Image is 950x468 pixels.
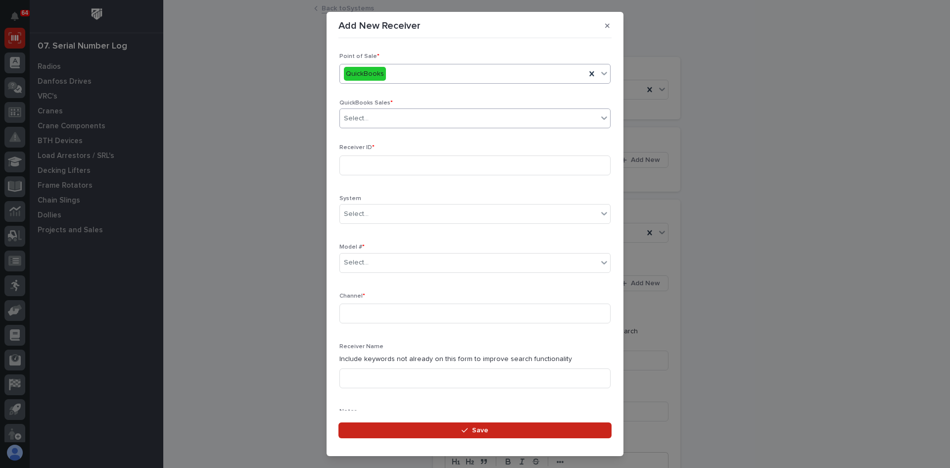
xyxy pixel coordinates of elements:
[339,196,361,202] span: System
[339,409,357,415] span: Notes
[338,20,421,32] p: Add New Receiver
[472,426,488,435] span: Save
[344,209,369,219] div: Select...
[339,344,383,350] span: Receiver Name
[339,293,365,299] span: Channel
[339,145,375,151] span: Receiver ID
[344,258,369,268] div: Select...
[339,53,380,59] span: Point of Sale
[338,422,612,438] button: Save
[344,113,369,124] div: Select...
[339,100,393,106] span: QuickBooks Sales
[339,354,611,364] p: Include keywords not already on this form to improve search functionality
[339,244,365,250] span: Model #
[344,67,386,81] div: QuickBooks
